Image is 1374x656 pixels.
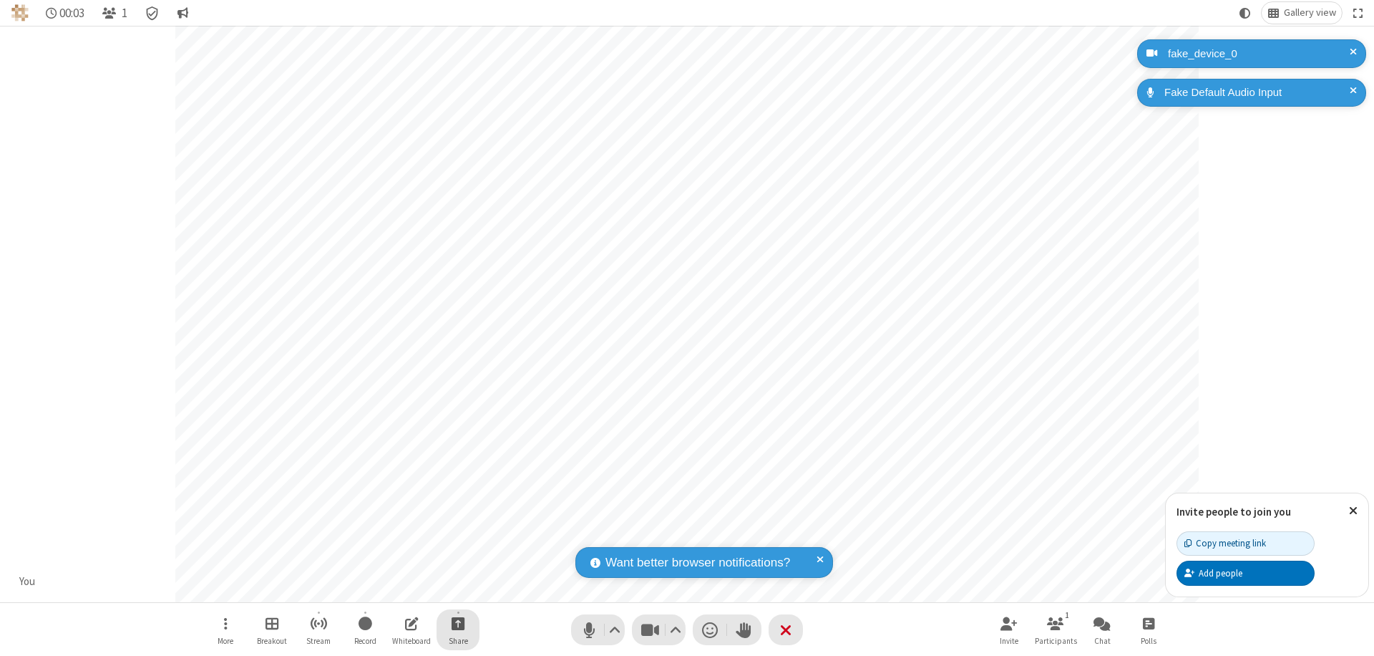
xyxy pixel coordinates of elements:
[632,614,686,645] button: Stop video (⌘+Shift+V)
[40,2,91,24] div: Timer
[1184,536,1266,550] div: Copy meeting link
[605,614,625,645] button: Audio settings
[1159,85,1355,101] div: Fake Default Audio Input
[257,637,287,645] span: Breakout
[449,637,468,645] span: Share
[1338,493,1368,529] button: Close popover
[354,637,376,645] span: Record
[1081,609,1124,650] button: Open chat
[988,609,1030,650] button: Invite participants (⌘+Shift+I)
[122,6,127,20] span: 1
[1176,531,1315,556] button: Copy meeting link
[59,6,84,20] span: 00:03
[297,609,340,650] button: Start streaming
[390,609,433,650] button: Open shared whiteboard
[392,637,431,645] span: Whiteboard
[1234,2,1257,24] button: Using system theme
[571,614,625,645] button: Mute (⌘+Shift+A)
[1061,609,1073,622] div: 1
[14,574,41,590] div: You
[727,614,761,645] button: Raise hand
[1262,2,1342,24] button: Change layout
[693,614,727,645] button: Send a reaction
[250,609,293,650] button: Manage Breakout Rooms
[1176,561,1315,585] button: Add people
[1284,7,1336,19] span: Gallery view
[306,637,331,645] span: Stream
[204,609,247,650] button: Open menu
[1348,2,1369,24] button: Fullscreen
[171,2,194,24] button: Conversation
[1034,609,1077,650] button: Open participant list
[1163,46,1355,62] div: fake_device_0
[139,2,166,24] div: Meeting details Encryption enabled
[666,614,686,645] button: Video setting
[1127,609,1170,650] button: Open poll
[1035,637,1077,645] span: Participants
[1000,637,1018,645] span: Invite
[1176,505,1291,518] label: Invite people to join you
[218,637,233,645] span: More
[11,4,29,21] img: QA Selenium DO NOT DELETE OR CHANGE
[343,609,386,650] button: Start recording
[1094,637,1111,645] span: Chat
[605,554,790,572] span: Want better browser notifications?
[1141,637,1156,645] span: Polls
[96,2,133,24] button: Open participant list
[437,609,479,650] button: Start sharing
[769,614,803,645] button: End or leave meeting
